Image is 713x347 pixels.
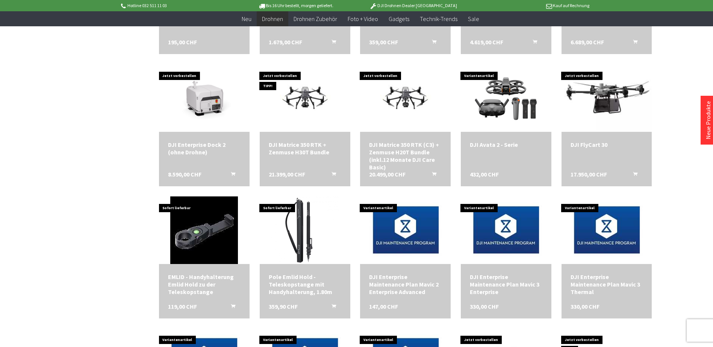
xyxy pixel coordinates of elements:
div: DJI Matrice 350 RTK + Zenmuse H30T Bundle [269,141,341,156]
span: Technik-Trends [420,15,457,23]
button: In den Warenkorb [423,38,441,48]
a: DJI FlyCart 30 17.950,00 CHF In den Warenkorb [571,141,643,148]
a: Sale [463,11,484,27]
div: DJI Avata 2 - Serie [470,141,542,148]
span: Drohnen [262,15,283,23]
a: DJI Enterprise Maintenance Plan Mavic 2 Enterprise Advanced 147,00 CHF [369,273,442,296]
img: EMLID - Handyhalterung Emlid Hold zu der Teleskopstange [170,196,238,264]
a: DJI Matrice 350 RTK (C3) + Zenmuse H20T Bundle (inkl.12 Monate DJI Care Basic) 20.499,00 CHF In d... [369,141,442,171]
a: Foto + Video [342,11,383,27]
button: In den Warenkorb [423,170,441,180]
img: DJI Avata 2 - Serie [472,64,540,132]
span: Foto + Video [348,15,378,23]
img: DJI Enterprise Maintenance Plan Mavic 2 Enterprise Advanced [360,196,451,264]
div: DJI FlyCart 30 [571,141,643,148]
span: Gadgets [389,15,409,23]
span: 4.619,00 CHF [470,38,503,46]
img: DJI Matrice 350 RTK + Zenmuse H30T Bundle [260,69,350,127]
img: DJI Enterprise Maintenance Plan Mavic 3 Thermal [562,196,652,264]
div: DJI Enterprise Maintenance Plan Mavic 2 Enterprise Advanced [369,273,442,296]
p: DJI Drohnen Dealer [GEOGRAPHIC_DATA] [354,1,472,10]
button: In den Warenkorb [322,38,341,48]
a: DJI Enterprise Maintenance Plan Mavic 3 Thermal 330,00 CHF [571,273,643,296]
a: EMLID - Handyhalterung Emlid Hold zu der Teleskopstange 119,00 CHF In den Warenkorb [168,273,241,296]
a: DJI Matrice 350 RTK + Zenmuse H30T Bundle 21.399,00 CHF In den Warenkorb [269,141,341,156]
img: Pole Emlid Hold - Teleskopstange mit Handyhalterung, 1.80m [271,196,339,264]
a: DJI Enterprise Dock 2 (ohne Drohne) 8.590,00 CHF In den Warenkorb [168,141,241,156]
button: In den Warenkorb [322,170,341,180]
a: Technik-Trends [415,11,463,27]
img: DJI Matrice 350 RTK (C3) + Zenmuse H20T Bundle (inkl.12 Monate DJI Care Basic) [360,69,451,127]
p: Hotline 032 511 11 03 [120,1,237,10]
a: Pole Emlid Hold - Teleskopstange mit Handyhalterung, 1.80m 359,90 CHF In den Warenkorb [269,273,341,296]
div: DJI Enterprise Dock 2 (ohne Drohne) [168,141,241,156]
span: Sale [468,15,479,23]
div: DJI Enterprise Maintenance Plan Mavic 3 Thermal [571,273,643,296]
a: Gadgets [383,11,415,27]
span: 432,00 CHF [470,170,499,178]
span: 330,00 CHF [571,303,599,310]
div: EMLID - Handyhalterung Emlid Hold zu der Teleskopstange [168,273,241,296]
div: DJI Matrice 350 RTK (C3) + Zenmuse H20T Bundle (inkl.12 Monate DJI Care Basic) [369,141,442,171]
span: Drohnen Zubehör [294,15,337,23]
p: Kauf auf Rechnung [472,1,589,10]
img: DJI FlyCart 30 [562,65,652,130]
span: 1.679,00 CHF [269,38,302,46]
button: In den Warenkorb [222,170,240,180]
span: 21.399,00 CHF [269,170,305,178]
p: Bis 16 Uhr bestellt, morgen geliefert. [237,1,354,10]
span: 359,00 CHF [369,38,398,46]
span: 20.499,00 CHF [369,170,406,178]
span: 8.590,00 CHF [168,170,201,178]
span: 330,00 CHF [470,303,499,310]
span: 119,00 CHF [168,303,197,310]
span: 195,00 CHF [168,38,197,46]
span: 359,90 CHF [269,303,298,310]
div: DJI Enterprise Maintenance Plan Mavic 3 Enterprise [470,273,542,296]
button: In den Warenkorb [624,38,642,48]
a: Drohnen [257,11,288,27]
a: DJI Enterprise Maintenance Plan Mavic 3 Enterprise 330,00 CHF [470,273,542,296]
span: 147,00 CHF [369,303,398,310]
a: Drohnen Zubehör [288,11,342,27]
a: Neue Produkte [704,101,712,139]
span: 17.950,00 CHF [571,170,607,178]
button: In den Warenkorb [624,170,642,180]
a: Neu [236,11,257,27]
button: In den Warenkorb [524,38,542,48]
a: DJI Avata 2 - Serie 432,00 CHF [470,141,542,148]
button: In den Warenkorb [222,303,240,312]
span: Neu [242,15,251,23]
img: DJI Enterprise Dock 2 (ohne Drohne) [159,72,250,124]
span: 6.689,00 CHF [571,38,604,46]
div: Pole Emlid Hold - Teleskopstange mit Handyhalterung, 1.80m [269,273,341,296]
img: DJI Enterprise Maintenance Plan Mavic 3 Enterprise [461,196,551,264]
button: In den Warenkorb [322,303,341,312]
